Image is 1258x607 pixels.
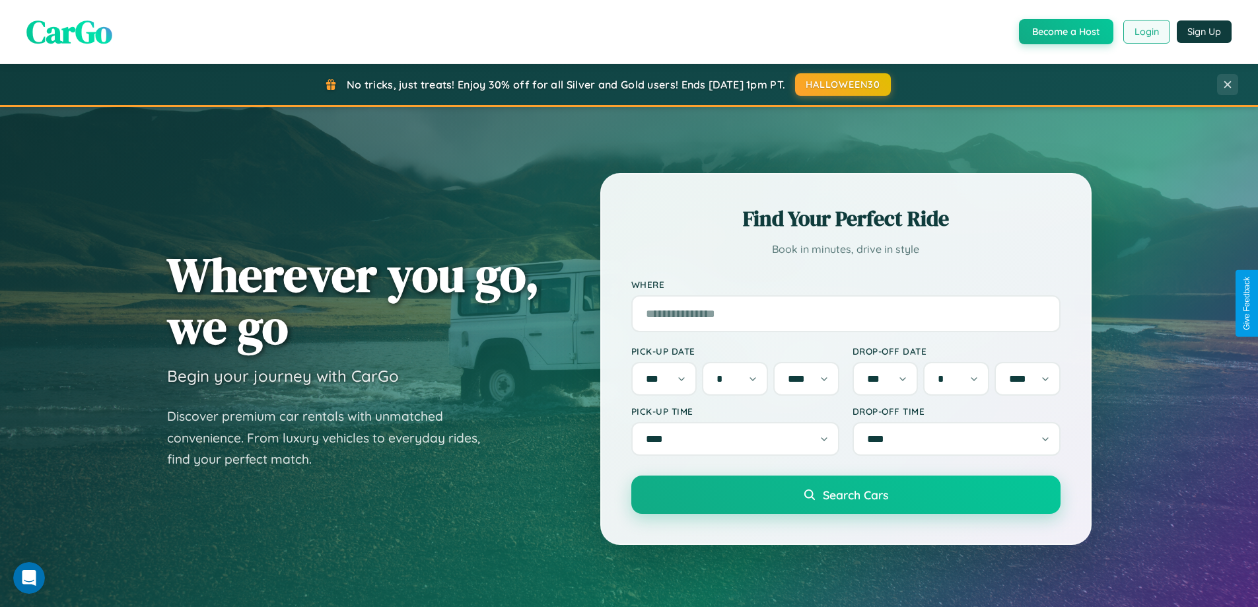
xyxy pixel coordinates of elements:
[167,406,497,470] p: Discover premium car rentals with unmatched convenience. From luxury vehicles to everyday rides, ...
[795,73,891,96] button: HALLOWEEN30
[631,204,1061,233] h2: Find Your Perfect Ride
[347,78,785,91] span: No tricks, just treats! Enjoy 30% off for all Silver and Gold users! Ends [DATE] 1pm PT.
[631,476,1061,514] button: Search Cars
[853,406,1061,417] label: Drop-off Time
[823,487,888,502] span: Search Cars
[1177,20,1232,43] button: Sign Up
[1242,277,1251,330] div: Give Feedback
[1019,19,1113,44] button: Become a Host
[13,562,45,594] iframe: Intercom live chat
[853,345,1061,357] label: Drop-off Date
[26,10,112,54] span: CarGo
[631,345,839,357] label: Pick-up Date
[167,366,399,386] h3: Begin your journey with CarGo
[631,406,839,417] label: Pick-up Time
[167,248,540,353] h1: Wherever you go, we go
[1123,20,1170,44] button: Login
[631,240,1061,259] p: Book in minutes, drive in style
[631,279,1061,290] label: Where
